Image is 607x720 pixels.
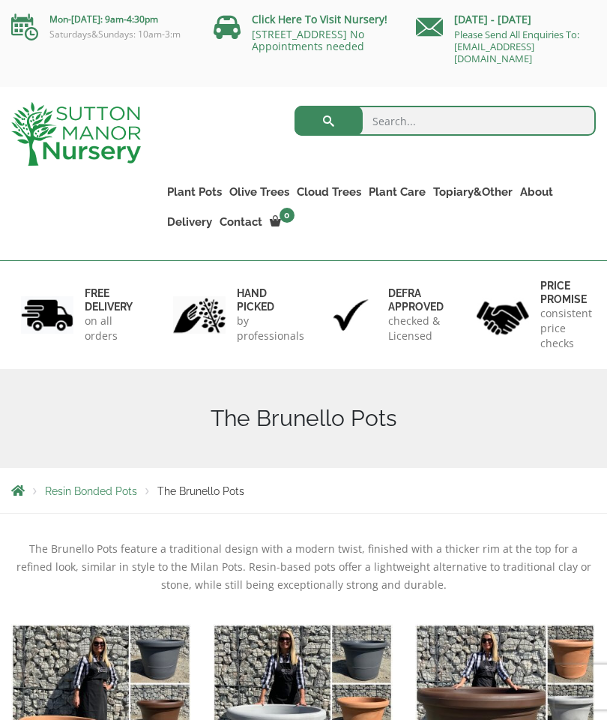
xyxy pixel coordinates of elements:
a: About [516,181,557,202]
a: Delivery [163,211,216,232]
a: Cloud Trees [293,181,365,202]
a: 0 [266,211,299,232]
a: Click Here To Visit Nursery! [252,12,387,26]
p: on all orders [85,313,133,343]
input: Search... [295,106,597,136]
a: Contact [216,211,266,232]
a: Plant Care [365,181,429,202]
p: by professionals [237,313,304,343]
a: Resin Bonded Pots [45,485,137,497]
p: The Brunello Pots feature a traditional design with a modern twist, finished with a thicker rim a... [11,540,596,594]
p: consistent price checks [540,306,592,351]
p: Saturdays&Sundays: 10am-3:m [11,28,191,40]
a: Olive Trees [226,181,293,202]
img: 1.jpg [21,296,73,334]
h6: Defra approved [388,286,444,313]
img: 3.jpg [324,296,377,334]
h1: The Brunello Pots [11,405,596,432]
a: Topiary&Other [429,181,516,202]
span: 0 [280,208,295,223]
nav: Breadcrumbs [11,484,596,496]
p: checked & Licensed [388,313,444,343]
img: 4.jpg [477,292,529,337]
a: Plant Pots [163,181,226,202]
h6: FREE DELIVERY [85,286,133,313]
h6: Price promise [540,279,592,306]
p: Mon-[DATE]: 9am-4:30pm [11,10,191,28]
img: 2.jpg [173,296,226,334]
a: Please Send All Enquiries To: [EMAIL_ADDRESS][DOMAIN_NAME] [454,28,579,65]
span: The Brunello Pots [157,485,244,497]
a: [STREET_ADDRESS] No Appointments needed [252,27,364,53]
p: [DATE] - [DATE] [416,10,596,28]
h6: hand picked [237,286,304,313]
img: logo [11,102,141,166]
